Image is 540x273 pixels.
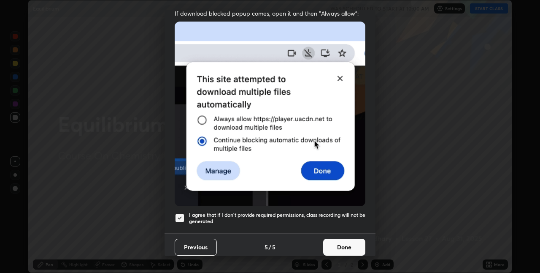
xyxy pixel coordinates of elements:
span: If download blocked popup comes, open it and then "Always allow": [175,9,365,17]
button: Previous [175,239,217,256]
h5: I agree that if I don't provide required permissions, class recording will not be generated [189,212,365,225]
h4: / [269,243,271,251]
button: Done [323,239,365,256]
h4: 5 [265,243,268,251]
img: downloads-permission-blocked.gif [175,22,365,206]
h4: 5 [272,243,275,251]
